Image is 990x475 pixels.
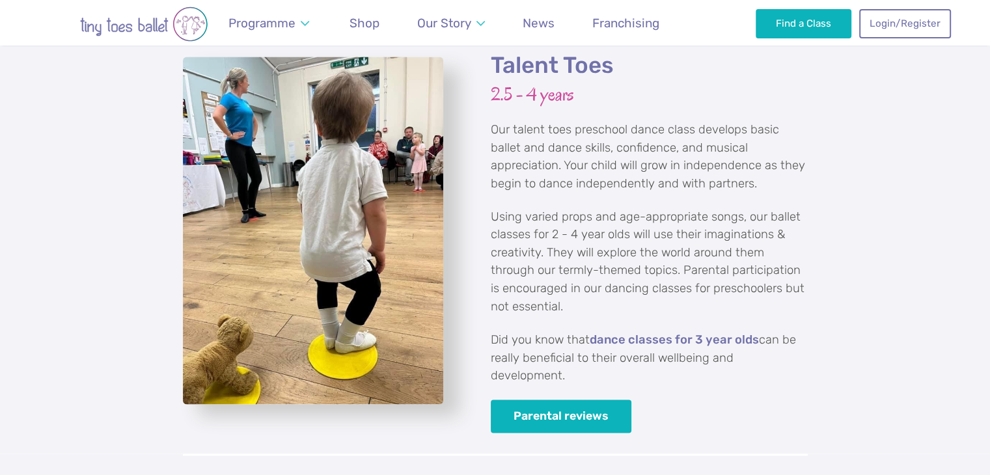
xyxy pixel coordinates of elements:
[491,400,632,433] a: Parental reviews
[417,16,471,31] span: Our Story
[350,16,379,31] span: Shop
[411,8,491,38] a: Our Story
[40,7,248,42] img: tiny toes ballet
[859,9,950,38] a: Login/Register
[344,8,386,38] a: Shop
[491,208,808,316] p: Using varied props and age-appropriate songs, our ballet classes for 2 - 4 year olds will use the...
[756,9,851,38] a: Find a Class
[523,16,555,31] span: News
[517,8,561,38] a: News
[183,57,443,403] a: View full-size image
[491,51,808,80] h2: Talent Toes
[590,333,759,346] a: dance classes for 3 year olds
[491,121,808,193] p: Our talent toes preschool dance class develops basic ballet and dance skills, confidence, and mus...
[592,16,659,31] span: Franchising
[491,83,808,107] h3: 2.5 - 4 years
[491,331,808,385] p: Did you know that can be really beneficial to their overall wellbeing and development.
[228,16,296,31] span: Programme
[223,8,316,38] a: Programme
[586,8,666,38] a: Franchising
